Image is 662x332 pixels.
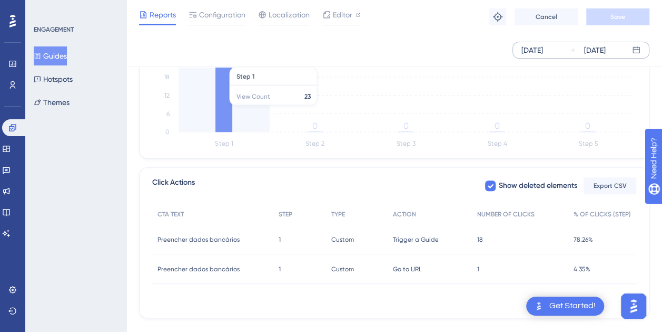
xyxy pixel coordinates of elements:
span: Export CSV [594,182,627,190]
tspan: 0 [312,121,318,131]
span: Reports [150,8,176,21]
button: Guides [34,46,67,65]
span: 78.26% [574,235,593,244]
tspan: 12 [164,92,170,99]
tspan: 0 [165,128,170,136]
button: Cancel [515,8,578,25]
div: [DATE] [521,44,543,56]
span: Preencher dados bancários [157,265,240,273]
tspan: 0 [585,121,590,131]
img: launcher-image-alternative-text [532,300,545,312]
span: 4.35% [574,265,590,273]
iframe: UserGuiding AI Assistant Launcher [618,290,649,322]
tspan: 0 [494,121,499,131]
span: TYPE [331,210,345,219]
div: Get Started! [549,300,596,312]
span: Trigger a Guide [392,235,438,244]
span: CTA TEXT [157,210,184,219]
span: Preencher dados bancários [157,235,240,244]
div: Open Get Started! checklist [526,297,604,316]
span: Click Actions [152,176,195,195]
span: Configuration [199,8,245,21]
span: Save [610,13,625,21]
span: Editor [333,8,352,21]
tspan: Step 1 [215,140,233,147]
div: ENGAGEMENT [34,25,74,34]
tspan: Step 3 [397,140,416,147]
span: NUMBER OF CLICKS [477,210,535,219]
span: 1 [477,265,479,273]
tspan: 6 [166,110,170,118]
span: Localization [269,8,310,21]
tspan: Step 4 [487,140,507,147]
span: Cancel [536,13,557,21]
span: % OF CLICKS (STEP) [574,210,631,219]
span: ACTION [392,210,416,219]
tspan: 18 [164,73,170,81]
span: 18 [477,235,483,244]
span: Custom [331,265,354,273]
tspan: Step 5 [579,140,598,147]
button: Hotspots [34,70,73,89]
span: STEP [279,210,292,219]
tspan: Step 2 [305,140,324,147]
span: 1 [279,265,281,273]
span: Go to URL [392,265,421,273]
button: Export CSV [584,177,636,194]
span: 1 [279,235,281,244]
button: Save [586,8,649,25]
div: [DATE] [584,44,606,56]
span: Show deleted elements [499,179,577,192]
tspan: 0 [403,121,409,131]
span: Need Help? [25,3,66,15]
button: Themes [34,93,70,112]
span: Custom [331,235,354,244]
